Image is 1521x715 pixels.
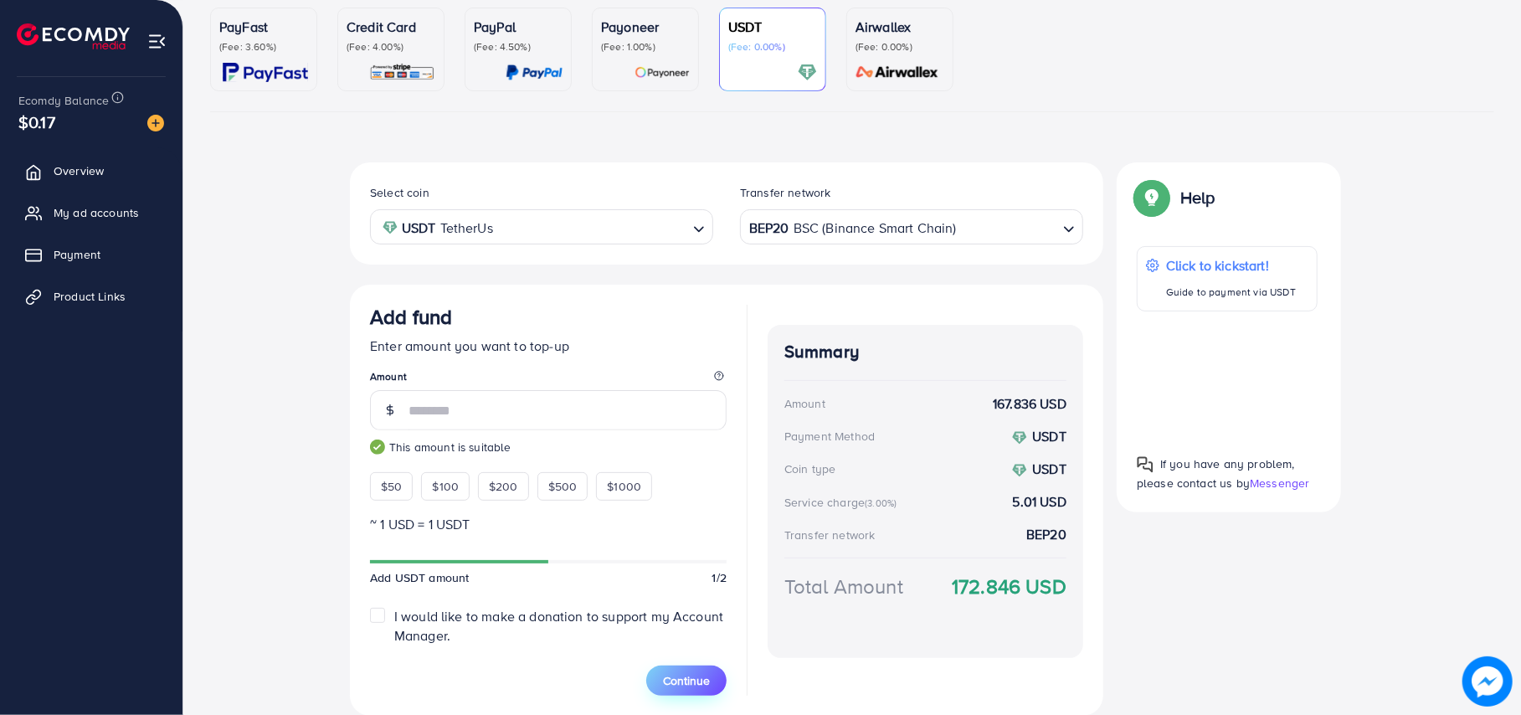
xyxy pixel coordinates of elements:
div: Coin type [784,460,835,477]
div: Payment Method [784,428,875,445]
p: (Fee: 4.00%) [347,40,435,54]
img: logo [17,23,130,49]
a: Payment [13,238,170,271]
span: Payment [54,246,100,263]
p: (Fee: 4.50%) [474,40,563,54]
p: Click to kickstart! [1166,255,1296,275]
p: Guide to payment via USDT [1166,282,1296,302]
img: coin [1012,430,1027,445]
p: Credit Card [347,17,435,37]
div: Total Amount [784,572,903,601]
span: $50 [381,478,402,495]
strong: 5.01 USD [1013,492,1066,512]
div: Transfer network [784,527,876,543]
strong: 167.836 USD [993,394,1066,414]
p: Payoneer [601,17,690,37]
p: Airwallex [856,17,944,37]
span: $0.17 [18,110,55,134]
input: Search for option [498,214,686,240]
legend: Amount [370,369,727,390]
span: Add USDT amount [370,569,469,586]
a: Overview [13,154,170,188]
h4: Summary [784,342,1066,363]
div: Service charge [784,494,902,511]
span: Product Links [54,288,126,305]
img: menu [147,32,167,51]
small: (3.00%) [865,496,897,510]
p: (Fee: 3.60%) [219,40,308,54]
h3: Add fund [370,305,452,329]
img: image [1463,657,1511,705]
label: Select coin [370,184,429,201]
img: Popup guide [1137,183,1167,213]
img: card [223,63,308,82]
small: This amount is suitable [370,439,727,455]
p: PayFast [219,17,308,37]
img: Popup guide [1137,456,1154,473]
img: card [506,63,563,82]
span: Messenger [1250,475,1309,491]
p: (Fee: 0.00%) [856,40,944,54]
p: Enter amount you want to top-up [370,336,727,356]
span: Continue [663,672,710,689]
strong: BEP20 [749,216,789,240]
p: (Fee: 0.00%) [728,40,817,54]
div: Search for option [370,209,713,244]
img: card [369,63,435,82]
img: guide [370,440,385,455]
span: I would like to make a donation to support my Account Manager. [394,607,723,645]
strong: USDT [1032,427,1066,445]
strong: 172.846 USD [952,572,1066,601]
span: TetherUs [440,216,493,240]
span: BSC (Binance Smart Chain) [794,216,957,240]
span: If you have any problem, please contact us by [1137,455,1295,491]
span: Ecomdy Balance [18,92,109,109]
div: Search for option [740,209,1083,244]
span: $200 [489,478,518,495]
span: $500 [548,478,578,495]
div: Amount [784,395,825,412]
span: 1/2 [712,569,727,586]
p: USDT [728,17,817,37]
span: Overview [54,162,104,179]
img: card [635,63,690,82]
img: image [147,115,164,131]
strong: USDT [1032,460,1066,478]
strong: USDT [402,216,436,240]
img: card [850,63,944,82]
button: Continue [646,666,727,696]
span: $100 [432,478,459,495]
a: My ad accounts [13,196,170,229]
img: card [798,63,817,82]
strong: BEP20 [1026,525,1066,544]
span: My ad accounts [54,204,139,221]
a: Product Links [13,280,170,313]
input: Search for option [958,214,1056,240]
p: (Fee: 1.00%) [601,40,690,54]
img: coin [1012,463,1027,478]
img: coin [383,220,398,235]
p: PayPal [474,17,563,37]
p: ~ 1 USD = 1 USDT [370,514,727,534]
label: Transfer network [740,184,831,201]
p: Help [1180,188,1215,208]
span: $1000 [607,478,641,495]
